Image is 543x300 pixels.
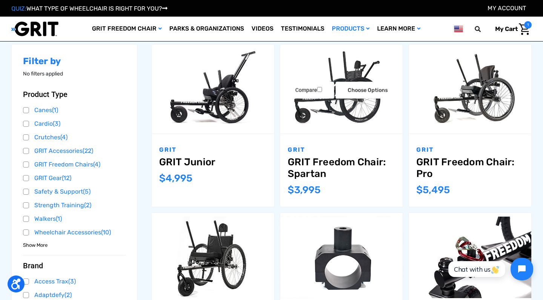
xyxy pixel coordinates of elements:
[440,251,540,287] iframe: Tidio Chat
[23,261,126,270] button: Brand
[524,21,532,29] span: 1
[93,161,100,168] span: (4)
[328,17,373,41] a: Products
[277,17,328,41] a: Testimonials
[23,105,126,116] a: Canes(1)
[288,156,395,180] a: GRIT Freedom Chair: Spartan,$3,995.00
[495,25,518,32] span: My Cart
[23,242,48,249] span: Show More
[23,118,126,129] a: Cardio(3)
[159,145,267,154] p: GRIT
[317,87,322,92] input: Compare
[11,21,58,37] img: GRIT All-Terrain Wheelchair and Mobility Equipment
[23,159,126,170] a: GRIT Freedom Chairs(4)
[88,17,166,41] a: GRIT Freedom Chair
[83,188,90,195] span: (5)
[416,145,524,154] p: GRIT
[280,217,403,298] img: Utility Clamp - Bare
[248,17,277,41] a: Videos
[416,156,524,180] a: GRIT Freedom Chair: Pro,$5,495.00
[23,276,126,287] a: Access Trax(3)
[53,120,60,127] span: (3)
[83,147,93,154] span: (22)
[11,5,26,12] span: QUIZ:
[11,5,167,12] a: QUIZ:WHAT TYPE OF WHEELCHAIR IS RIGHT FOR YOU?
[56,215,62,222] span: (1)
[478,21,489,37] input: Search
[23,241,48,248] a: Show More
[64,291,72,298] span: (2)
[23,261,43,270] span: Brand
[23,90,67,99] span: Product Type
[283,82,334,98] label: Compare
[280,48,403,130] img: GRIT Freedom Chair: Spartan
[23,145,126,157] a: GRIT Accessories(22)
[159,156,267,168] a: GRIT Junior,$4,995.00
[336,82,400,98] a: Choose Options
[23,213,126,225] a: Walkers(1)
[23,172,126,184] a: GRIT Gear(12)
[52,106,58,114] span: (1)
[409,45,531,134] a: GRIT Freedom Chair: Pro,$5,495.00
[409,48,531,130] img: GRIT Freedom Chair Pro: the Pro model shown including contoured Invacare Matrx seatback, Spinergy...
[159,172,192,184] span: $4,995
[416,184,450,196] span: $5,495
[101,229,111,236] span: (10)
[62,174,71,182] span: (12)
[488,5,526,12] a: Account
[60,134,67,141] span: (4)
[23,132,126,143] a: Crutches(4)
[152,217,274,298] img: GRIT Freedom Chair: 3.0
[84,202,91,209] span: (2)
[23,227,126,238] a: Wheelchair Accessories(10)
[23,56,126,67] h2: Filter by
[23,200,126,211] a: Strength Training(2)
[489,21,532,37] a: Cart with 1 items
[23,70,126,78] p: No filters applied
[23,186,126,197] a: Safety & Support(5)
[166,17,248,41] a: Parks & Organizations
[68,278,76,285] span: (3)
[152,48,274,130] img: GRIT Junior: GRIT Freedom Chair all terrain wheelchair engineered specifically for kids
[288,145,395,154] p: GRIT
[373,17,424,41] a: Learn More
[288,184,321,196] span: $3,995
[152,45,274,134] a: GRIT Junior,$4,995.00
[23,90,126,99] button: Product Type
[280,45,403,134] a: GRIT Freedom Chair: Spartan,$3,995.00
[519,23,530,35] img: Cart
[409,217,531,298] img: Utility Clamp - Rope Mount
[454,24,463,34] img: us.png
